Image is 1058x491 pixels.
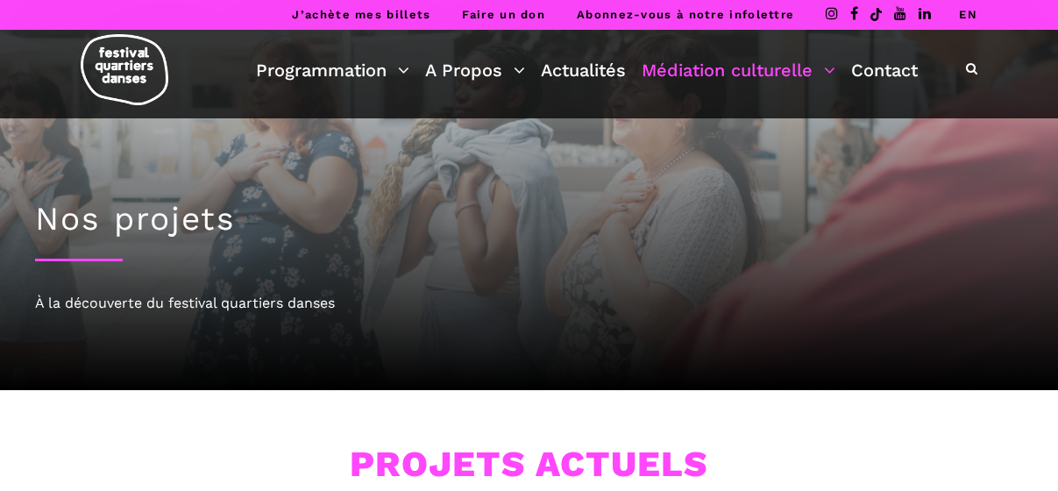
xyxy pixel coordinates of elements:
h1: Nos projets [35,200,1023,238]
div: À la découverte du festival quartiers danses [35,292,1023,315]
a: J’achète mes billets [292,8,430,21]
a: A Propos [425,55,525,85]
a: Actualités [541,55,626,85]
a: Médiation culturelle [642,55,835,85]
a: EN [959,8,977,21]
a: Abonnez-vous à notre infolettre [577,8,794,21]
a: Contact [851,55,918,85]
h3: Projets actuels [350,443,708,487]
a: Faire un don [462,8,545,21]
a: Programmation [256,55,409,85]
img: logo-fqd-med [81,34,168,105]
